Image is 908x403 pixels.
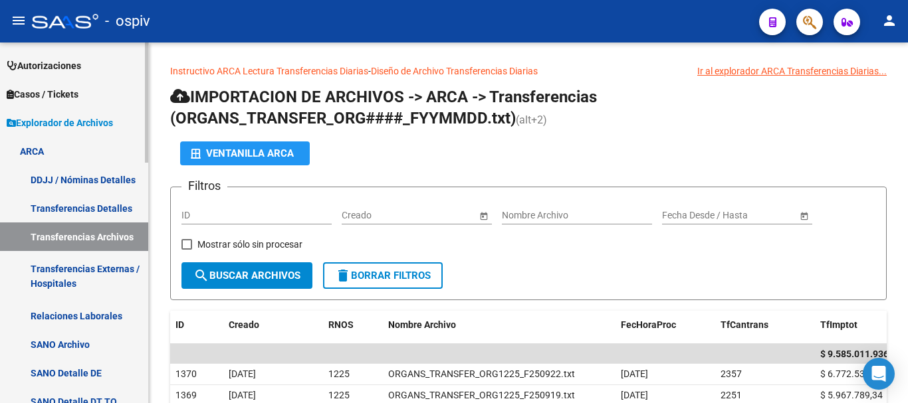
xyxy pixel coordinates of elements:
mat-icon: menu [11,13,27,29]
button: Open calendar [477,208,491,222]
input: Fecha fin [722,210,787,221]
span: 2251 [721,390,742,400]
span: FecHoraProc [621,319,676,330]
input: Fecha fin [401,210,467,221]
span: IMPORTACION DE ARCHIVOS -> ARCA -> Transferencias (ORGANS_TRANSFER_ORG####_FYYMMDD.txt) [170,88,597,127]
span: Casos / Tickets [7,87,78,102]
span: 1225 [328,368,350,379]
span: $ 6.772.538,48 [820,368,883,379]
datatable-header-cell: Nombre Archivo [383,311,616,339]
span: [DATE] [229,368,256,379]
p: - [170,64,887,78]
span: TfCantrans [721,319,768,330]
span: $ 5.967.789,34 [820,390,883,400]
span: Creado [229,319,259,330]
mat-icon: person [881,13,897,29]
span: Mostrar sólo sin procesar [197,236,302,252]
a: Instructivo ARCA Lectura Transferencias Diarias [170,66,368,76]
span: 1369 [175,390,197,400]
span: Buscar Archivos [193,270,300,282]
datatable-header-cell: TfCantrans [715,311,815,339]
span: [DATE] [621,390,648,400]
span: (alt+2) [516,114,547,126]
mat-icon: search [193,268,209,283]
datatable-header-cell: ID [170,311,223,339]
span: 2357 [721,368,742,379]
mat-icon: delete [335,268,351,283]
span: 1370 [175,368,197,379]
input: Fecha inicio [342,210,390,221]
span: ORGANS_TRANSFER_ORG1225_F250919.txt [388,390,575,400]
div: Ventanilla ARCA [191,141,299,165]
span: ID [175,319,184,330]
button: Buscar Archivos [181,262,312,289]
span: Nombre Archivo [388,319,456,330]
span: RNOS [328,319,354,330]
input: Fecha inicio [662,210,711,221]
button: Borrar Filtros [323,262,443,289]
span: - ospiv [105,7,150,36]
span: Explorador de Archivos [7,116,113,130]
button: Open calendar [797,208,811,222]
span: [DATE] [229,390,256,400]
datatable-header-cell: Creado [223,311,323,339]
span: Autorizaciones [7,58,81,73]
datatable-header-cell: FecHoraProc [616,311,715,339]
datatable-header-cell: RNOS [323,311,383,339]
span: Borrar Filtros [335,270,431,282]
span: 1225 [328,390,350,400]
span: TfImptot [820,319,857,330]
span: $ 9.585.011.936,23 [820,349,901,359]
span: ORGANS_TRANSFER_ORG1225_F250922.txt [388,368,575,379]
span: [DATE] [621,368,648,379]
button: Ventanilla ARCA [180,141,310,165]
h3: Filtros [181,177,227,195]
div: Open Intercom Messenger [863,358,895,390]
div: Ir al explorador ARCA Transferencias Diarias... [697,64,887,78]
a: Diseño de Archivo Transferencias Diarias [371,66,538,76]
